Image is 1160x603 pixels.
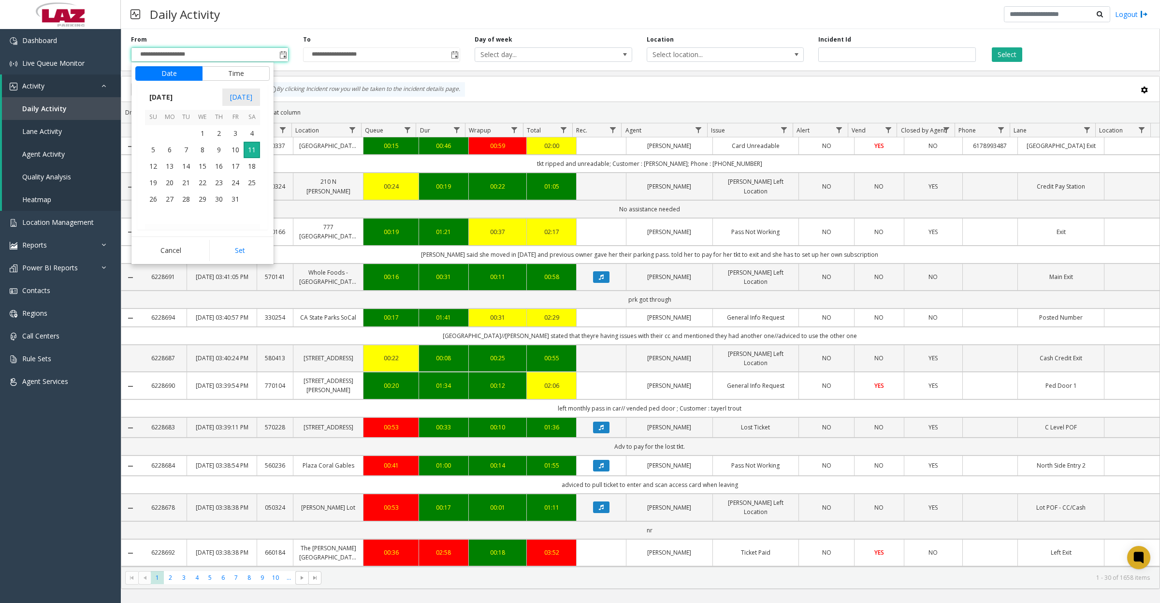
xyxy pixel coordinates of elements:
a: [DATE] 03:41:05 PM [193,272,251,281]
a: Wrapup Filter Menu [508,123,521,136]
a: Posted Number [1024,313,1098,322]
span: Agent Activity [22,149,65,159]
a: NO [860,227,898,236]
td: Saturday, October 4, 2025 [244,125,260,142]
a: [DATE] 03:39:11 PM [193,423,251,432]
a: 01:36 [533,423,570,432]
td: Thursday, October 23, 2025 [211,175,227,191]
span: 3 [227,125,244,142]
div: 02:00 [533,141,570,150]
a: 777 [GEOGRAPHIC_DATA] [299,222,357,241]
span: 23 [211,175,227,191]
span: 21 [178,175,194,191]
a: 550337 [263,141,287,150]
span: 24 [227,175,244,191]
button: Select [992,47,1022,62]
div: 01:05 [533,182,570,191]
div: 00:31 [475,313,521,322]
td: Wednesday, October 29, 2025 [194,191,211,207]
a: 02:29 [533,313,570,322]
span: Daily Activity [22,104,67,113]
td: Saturday, October 11, 2025 [244,142,260,158]
span: YES [874,382,884,390]
td: Monday, October 20, 2025 [161,175,178,191]
td: Tuesday, October 7, 2025 [178,142,194,158]
button: Time tab [202,66,270,81]
span: 17 [227,158,244,175]
a: Lost Ticket [719,423,793,432]
a: NO [910,313,957,322]
div: 00:19 [369,227,413,236]
a: Lot Filter Menu [276,123,290,136]
span: Quality Analysis [22,172,71,181]
a: Collapse Details [121,274,140,281]
span: Dashboard [22,36,57,45]
a: Collapse Details [121,314,140,322]
label: Incident Id [818,35,851,44]
a: 00:20 [369,381,413,390]
td: Wednesday, October 22, 2025 [194,175,211,191]
div: 00:12 [475,381,521,390]
td: tkt ripped and unreadable; Customer : [PERSON_NAME]; Phone : [PHONE_NUMBER] [140,155,1160,173]
a: YES [860,141,898,150]
a: 02:06 [533,381,570,390]
a: Exit [1024,227,1098,236]
span: NO [928,313,938,322]
span: 29 [194,191,211,207]
span: 25 [244,175,260,191]
span: 20 [161,175,178,191]
img: 'icon' [10,37,17,45]
a: 6228691 [146,272,181,281]
a: 6228690 [146,381,181,390]
td: Thursday, October 2, 2025 [211,125,227,142]
span: Select day... [475,48,600,61]
td: Wednesday, October 8, 2025 [194,142,211,158]
td: Thursday, October 30, 2025 [211,191,227,207]
a: NO [910,272,957,281]
a: Activity [2,74,121,97]
a: Pass Not Working [719,227,793,236]
a: Main Exit [1024,272,1098,281]
a: 580413 [263,353,287,363]
a: [DATE] 03:40:57 PM [193,313,251,322]
span: 4 [244,125,260,142]
span: Call Centers [22,331,59,340]
a: 600166 [263,227,287,236]
span: YES [928,423,938,431]
a: 6228694 [146,313,181,322]
a: Collapse Details [121,143,140,150]
a: YES [910,227,957,236]
a: [DATE] 03:39:54 PM [193,381,251,390]
a: 00:31 [425,272,463,281]
a: 00:22 [369,353,413,363]
td: [GEOGRAPHIC_DATA]//[PERSON_NAME] stated that theyre having issues with their cc and mentioned the... [140,327,1160,345]
a: 02:17 [533,227,570,236]
span: NO [928,273,938,281]
a: 00:22 [475,182,521,191]
a: 00:11 [475,272,521,281]
span: NO [874,273,884,281]
div: 00:25 [475,353,521,363]
td: Sunday, October 19, 2025 [145,175,161,191]
a: 00:16 [369,272,413,281]
span: 12 [145,158,161,175]
td: Saturday, October 18, 2025 [244,158,260,175]
img: 'icon' [10,355,17,363]
a: NO [805,227,848,236]
a: [PERSON_NAME] Left Location [719,349,793,368]
td: Friday, October 31, 2025 [227,191,244,207]
span: 9 [211,142,227,158]
span: 15 [194,158,211,175]
div: 00:55 [533,353,570,363]
button: Set [209,240,270,261]
td: Monday, October 27, 2025 [161,191,178,207]
div: 00:24 [369,182,413,191]
a: [PERSON_NAME] [632,141,707,150]
span: 1 [194,125,211,142]
div: 00:46 [425,141,463,150]
a: 570141 [263,272,287,281]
